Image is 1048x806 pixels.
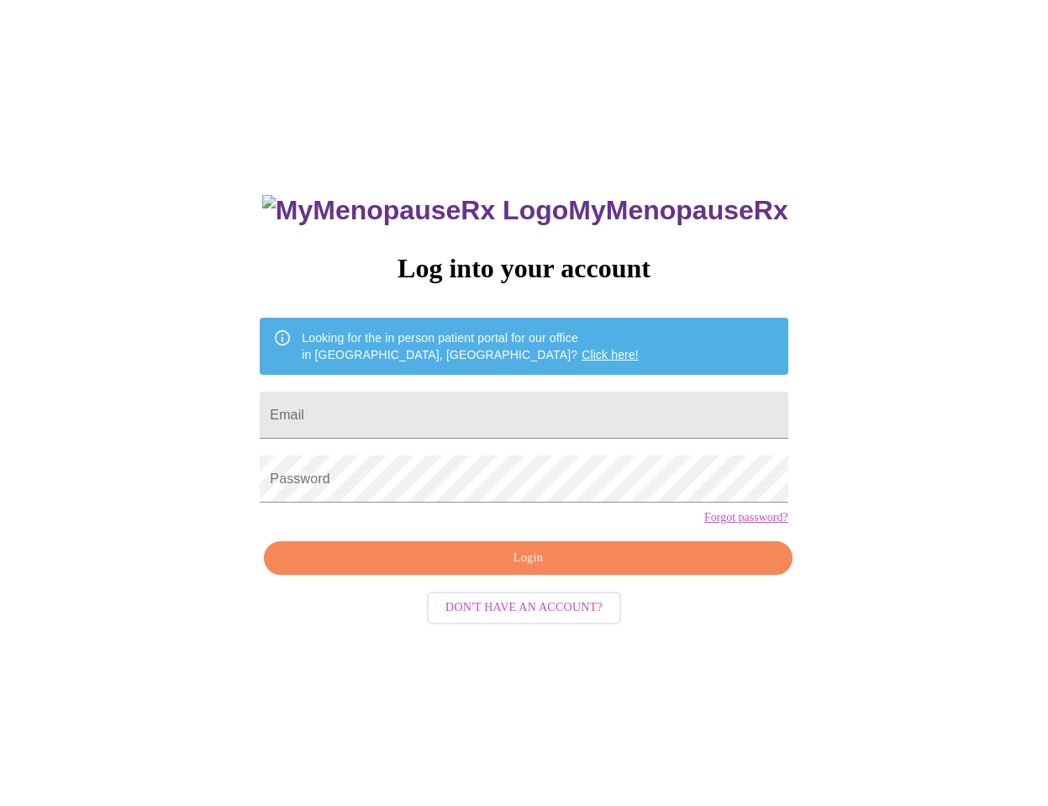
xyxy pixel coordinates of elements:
[262,195,568,226] img: MyMenopauseRx Logo
[704,511,788,524] a: Forgot password?
[445,598,603,619] span: Don't have an account?
[582,348,639,361] a: Click here!
[302,323,639,370] div: Looking for the in person patient portal for our office in [GEOGRAPHIC_DATA], [GEOGRAPHIC_DATA]?
[423,599,625,614] a: Don't have an account?
[283,548,772,569] span: Login
[427,592,621,624] button: Don't have an account?
[262,195,788,226] h3: MyMenopauseRx
[264,541,792,576] button: Login
[260,253,787,284] h3: Log into your account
